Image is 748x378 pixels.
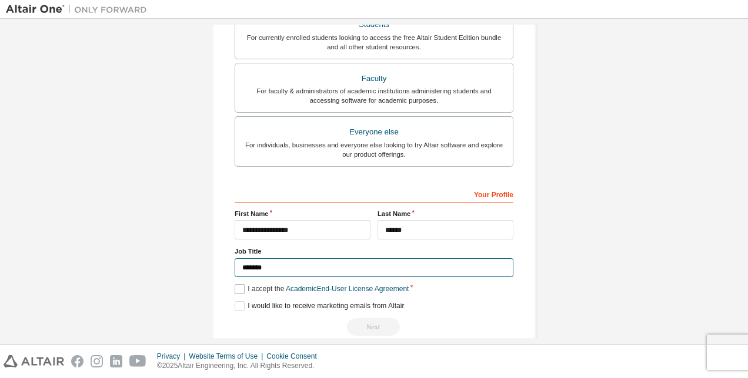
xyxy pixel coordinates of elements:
[157,352,189,361] div: Privacy
[242,86,506,105] div: For faculty & administrators of academic institutions administering students and accessing softwa...
[286,285,409,293] a: Academic End-User License Agreement
[235,209,370,218] label: First Name
[110,355,122,367] img: linkedin.svg
[4,355,64,367] img: altair_logo.svg
[235,247,513,256] label: Job Title
[378,209,513,218] label: Last Name
[157,361,324,371] p: © 2025 Altair Engineering, Inc. All Rights Reserved.
[71,355,84,367] img: facebook.svg
[242,140,506,159] div: For individuals, businesses and everyone else looking to try Altair software and explore our prod...
[242,70,506,87] div: Faculty
[235,184,513,203] div: Your Profile
[6,4,153,15] img: Altair One
[129,355,146,367] img: youtube.svg
[91,355,103,367] img: instagram.svg
[242,33,506,52] div: For currently enrolled students looking to access the free Altair Student Edition bundle and all ...
[189,352,266,361] div: Website Terms of Use
[266,352,323,361] div: Cookie Consent
[242,16,506,33] div: Students
[235,318,513,336] div: Read and acccept EULA to continue
[235,301,404,311] label: I would like to receive marketing emails from Altair
[235,284,409,294] label: I accept the
[242,124,506,140] div: Everyone else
